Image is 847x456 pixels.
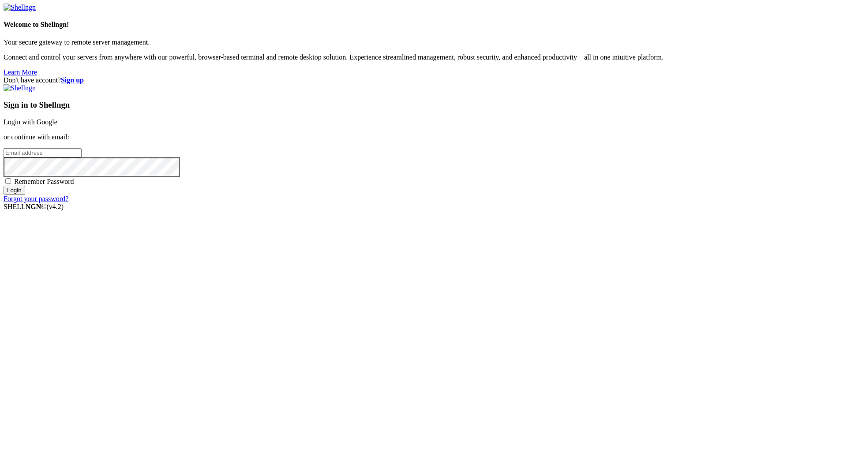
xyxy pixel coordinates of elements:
img: Shellngn [4,4,36,11]
p: or continue with email: [4,133,843,141]
input: Email address [4,148,82,157]
b: NGN [26,203,41,210]
input: Login [4,186,25,195]
h4: Welcome to Shellngn! [4,21,843,29]
p: Connect and control your servers from anywhere with our powerful, browser-based terminal and remo... [4,53,843,61]
input: Remember Password [5,178,11,184]
span: Remember Password [14,178,74,185]
img: Shellngn [4,84,36,92]
span: SHELL © [4,203,64,210]
span: 4.2.0 [47,203,64,210]
a: Sign up [61,76,84,84]
a: Learn More [4,68,37,76]
a: Login with Google [4,118,57,126]
div: Don't have account? [4,76,843,84]
h3: Sign in to Shellngn [4,100,843,110]
a: Forgot your password? [4,195,68,202]
p: Your secure gateway to remote server management. [4,38,843,46]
